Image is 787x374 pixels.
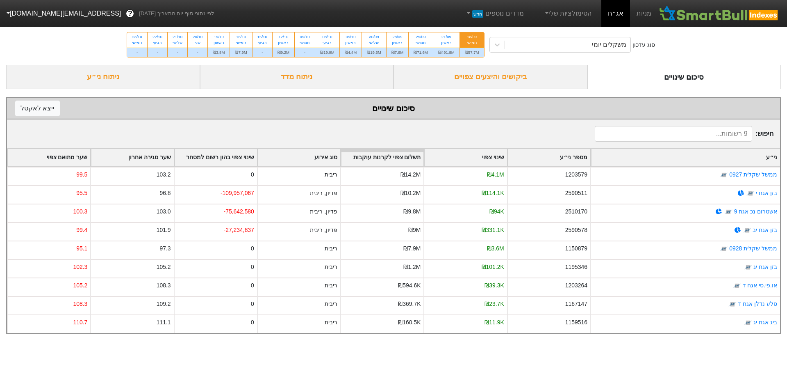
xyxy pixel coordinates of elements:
[310,189,337,197] div: פדיון, ריבית
[213,40,225,46] div: ראשון
[188,48,207,57] div: -
[148,48,167,57] div: -
[325,300,337,308] div: ריבית
[76,170,87,179] div: 99.5
[310,207,337,216] div: פדיון, ריבית
[400,189,421,197] div: ₪10.2M
[8,149,90,166] div: Toggle SortBy
[325,244,337,253] div: ריבית
[746,189,755,197] img: tase link
[251,263,254,271] div: 0
[403,207,421,216] div: ₪9.8M
[257,40,267,46] div: רביעי
[213,34,225,40] div: 19/10
[565,263,587,271] div: 1195346
[658,5,780,22] img: SmartBull
[734,208,777,215] a: אשטרום נכ אגח 9
[230,48,252,57] div: ₪7.9M
[251,281,254,290] div: 0
[587,65,781,89] div: סיכום שינויים
[159,189,171,197] div: 96.8
[565,207,587,216] div: 2510170
[465,40,479,46] div: חמישי
[200,65,394,89] div: ניתוח מדד
[76,226,87,234] div: 99.4
[345,34,357,40] div: 05/10
[73,263,87,271] div: 102.3
[398,281,421,290] div: ₪594.6K
[462,5,527,22] a: מדדים נוספיםחדש
[720,245,728,253] img: tase link
[132,40,142,46] div: חמישי
[367,40,381,46] div: שלישי
[325,281,337,290] div: ריבית
[173,40,182,46] div: שלישי
[152,40,162,46] div: רביעי
[400,170,421,179] div: ₪14.2M
[258,149,340,166] div: Toggle SortBy
[157,170,171,179] div: 103.2
[132,34,142,40] div: 23/10
[403,263,421,271] div: ₪1.2M
[367,34,381,40] div: 30/09
[753,227,777,233] a: בזן אגח יב
[484,300,504,308] div: ₪23.7K
[592,40,626,50] div: משקלים יומי
[729,245,777,252] a: ממשל שקלית 0928
[744,319,752,327] img: tase link
[391,40,403,46] div: ראשון
[73,300,87,308] div: 108.3
[73,207,87,216] div: 100.3
[193,40,202,46] div: שני
[398,300,421,308] div: ₪369.7K
[345,40,357,46] div: ראשון
[414,34,428,40] div: 25/09
[565,170,587,179] div: 1203579
[157,226,171,234] div: 101.9
[6,65,200,89] div: ניתוח ני״ע
[398,318,421,327] div: ₪160.5K
[403,244,421,253] div: ₪7.9M
[15,102,772,115] div: סיכום שינויים
[482,263,504,271] div: ₪101.2K
[565,244,587,253] div: 1150879
[341,149,423,166] div: Toggle SortBy
[157,207,171,216] div: 103.0
[744,263,752,271] img: tase link
[487,170,504,179] div: ₪4.1M
[224,207,254,216] div: -75,642,580
[157,263,171,271] div: 105.2
[224,226,254,234] div: -27,234,837
[595,126,773,142] span: חיפוש :
[300,34,310,40] div: 09/10
[565,281,587,290] div: 1203264
[591,149,780,166] div: Toggle SortBy
[565,318,587,327] div: 1159516
[168,48,187,57] div: -
[325,263,337,271] div: ריבית
[127,48,147,57] div: -
[175,149,257,166] div: Toggle SortBy
[465,34,479,40] div: 18/09
[277,40,289,46] div: ראשון
[729,171,777,178] a: ממשל שקלית 0927
[743,226,751,234] img: tase link
[489,207,504,216] div: ₪94K
[632,41,655,49] div: סוג עדכון
[208,48,230,57] div: ₪3.8M
[76,244,87,253] div: 95.1
[409,48,433,57] div: ₪71.6M
[508,149,590,166] div: Toggle SortBy
[251,300,254,308] div: 0
[320,34,334,40] div: 08/10
[753,264,777,270] a: בזן אגח יג
[565,226,587,234] div: 2590578
[235,34,247,40] div: 16/10
[414,40,428,46] div: חמישי
[438,34,455,40] div: 21/09
[310,226,337,234] div: פדיון, ריבית
[91,149,173,166] div: Toggle SortBy
[252,48,272,57] div: -
[738,301,777,307] a: סלע נדלן אגח ד
[393,65,587,89] div: ביקושים והיצעים צפויים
